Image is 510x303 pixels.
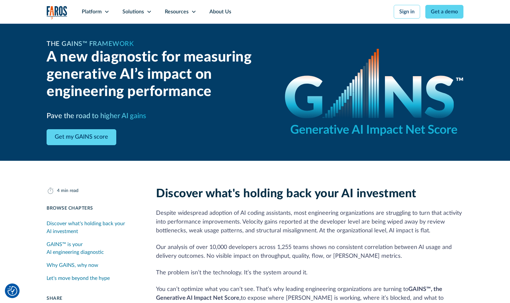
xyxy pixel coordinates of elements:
[156,187,463,201] h2: Discover what's holding back your AI investment
[47,274,110,282] div: Let's move beyond the hype
[47,241,140,256] div: GAINS™ is your AI engineering diagnostic
[47,295,140,302] div: Share
[47,259,140,272] a: Why GAINS, why now
[7,286,17,296] img: Revisit consent button
[156,243,463,261] p: Our analysis of over 10,000 developers across 1,255 teams shows no consistent correlation between...
[156,269,463,277] p: The problem isn’t the technology. It’s the system around it.
[47,205,140,212] div: Browse Chapters
[47,217,140,238] a: Discover what's holding back your AI investment
[47,6,67,19] img: Logo of the analytics and reporting company Faros.
[47,261,98,269] div: Why GAINS, why now
[7,286,17,296] button: Cookie Settings
[165,8,189,16] div: Resources
[285,49,463,136] img: GAINS - the Generative AI Impact Net Score logo
[47,6,67,19] a: home
[47,49,269,100] h2: A new diagnostic for measuring generative AI’s impact on engineering performance
[425,5,463,19] a: Get a demo
[47,129,116,145] a: Get my GAINS score
[61,187,78,194] div: min read
[47,238,140,259] a: GAINS™ is your AI engineering diagnostic
[47,111,146,121] h3: Pave the road to higher AI gains
[47,39,134,49] h1: The GAINS™ Framework
[156,286,442,301] strong: GAINS™, the Generative AI Impact Net Score,
[394,5,420,19] a: Sign in
[122,8,144,16] div: Solutions
[47,272,140,285] a: Let's move beyond the hype
[156,209,463,235] p: Despite widespread adoption of AI coding assistants, most engineering organizations are strugglin...
[57,187,60,194] div: 4
[82,8,102,16] div: Platform
[47,220,140,235] div: Discover what's holding back your AI investment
